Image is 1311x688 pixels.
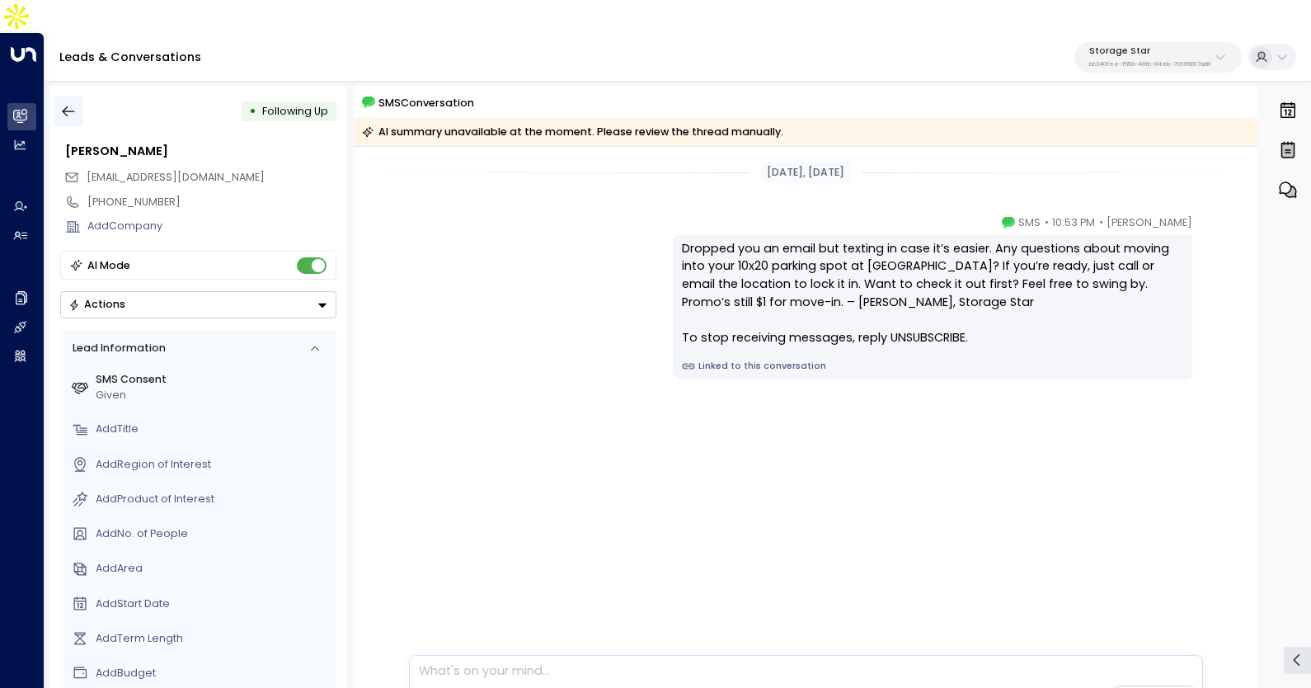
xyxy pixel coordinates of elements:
span: SMS [1018,214,1041,231]
div: AddRegion of Interest [96,457,331,473]
span: 10:53 PM [1052,214,1095,231]
button: Storage Starbc340fee-f559-48fc-84eb-70f3f6817ad8 [1074,42,1242,73]
span: • [1099,214,1103,231]
div: Given [96,388,331,403]
div: AddNo. of People [96,526,331,542]
span: elliscoral17@gmail.com [87,170,265,186]
div: AddBudget [96,666,331,681]
div: AddArea [96,561,331,577]
div: Lead Information [67,341,165,356]
button: Actions [60,291,336,318]
div: AddProduct of Interest [96,492,331,507]
div: AddCompany [87,219,336,234]
div: [DATE], [DATE] [761,162,850,183]
span: [EMAIL_ADDRESS][DOMAIN_NAME] [87,170,265,184]
div: [PHONE_NUMBER] [87,195,336,210]
span: SMS Conversation [378,94,474,111]
span: [PERSON_NAME] [1107,214,1192,231]
div: [PERSON_NAME] [65,143,336,161]
a: Leads & Conversations [59,49,201,65]
a: Linked to this conversation [682,360,1183,373]
div: AI Mode [87,257,130,274]
span: Following Up [262,104,328,118]
p: Storage Star [1089,46,1210,56]
div: AddTitle [96,422,331,437]
div: Actions [68,298,125,311]
p: bc340fee-f559-48fc-84eb-70f3f6817ad8 [1089,61,1210,68]
span: • [1045,214,1049,231]
div: Dropped you an email but texting in case it’s easier. Any questions about moving into your 10x20 ... [682,240,1183,347]
div: AI summary unavailable at the moment. Please review the thread manually. [362,124,783,140]
div: AddStart Date [96,596,331,612]
div: • [249,98,256,125]
div: Button group with a nested menu [60,291,336,318]
label: SMS Consent [96,372,331,388]
div: AddTerm Length [96,631,331,647]
img: 120_headshot.jpg [1199,214,1229,244]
